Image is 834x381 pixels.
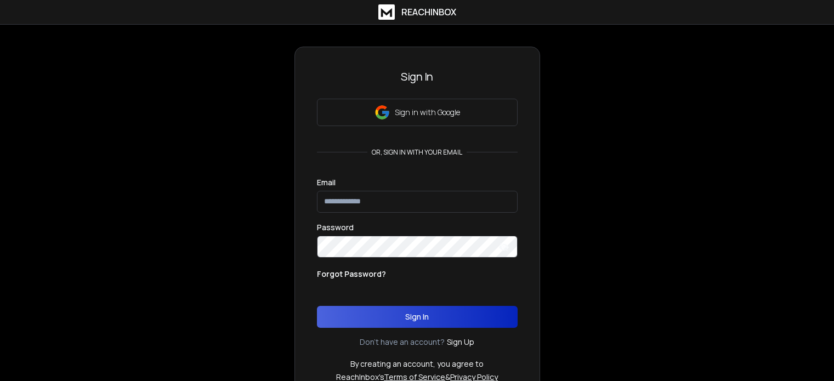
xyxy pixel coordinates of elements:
a: Sign Up [447,337,474,348]
p: Sign in with Google [395,107,460,118]
h1: ReachInbox [401,5,456,19]
p: By creating an account, you agree to [350,359,484,369]
button: Sign In [317,306,518,328]
p: or, sign in with your email [367,148,467,157]
p: Don't have an account? [360,337,445,348]
label: Email [317,179,336,186]
h3: Sign In [317,69,518,84]
p: Forgot Password? [317,269,386,280]
a: ReachInbox [378,4,456,20]
button: Sign in with Google [317,99,518,126]
label: Password [317,224,354,231]
img: logo [378,4,395,20]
